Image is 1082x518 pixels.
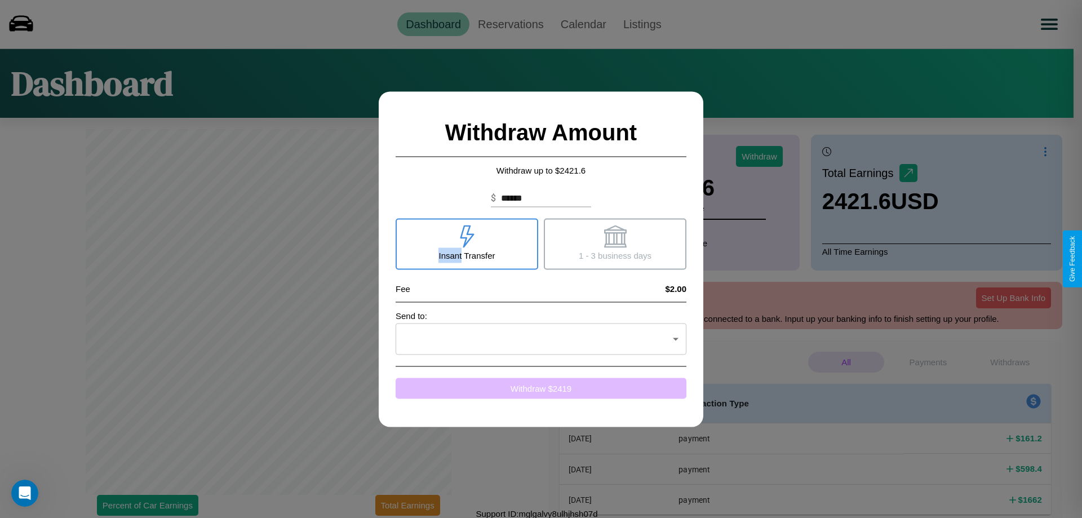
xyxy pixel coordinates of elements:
h2: Withdraw Amount [396,108,686,157]
p: Withdraw up to $ 2421.6 [396,162,686,178]
h4: $2.00 [665,284,686,293]
p: 1 - 3 business days [579,247,651,263]
iframe: Intercom live chat [11,480,38,507]
div: Give Feedback [1068,236,1076,282]
p: Send to: [396,308,686,323]
p: Insant Transfer [438,247,495,263]
button: Withdraw $2419 [396,378,686,399]
p: $ [491,191,496,205]
p: Fee [396,281,410,296]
